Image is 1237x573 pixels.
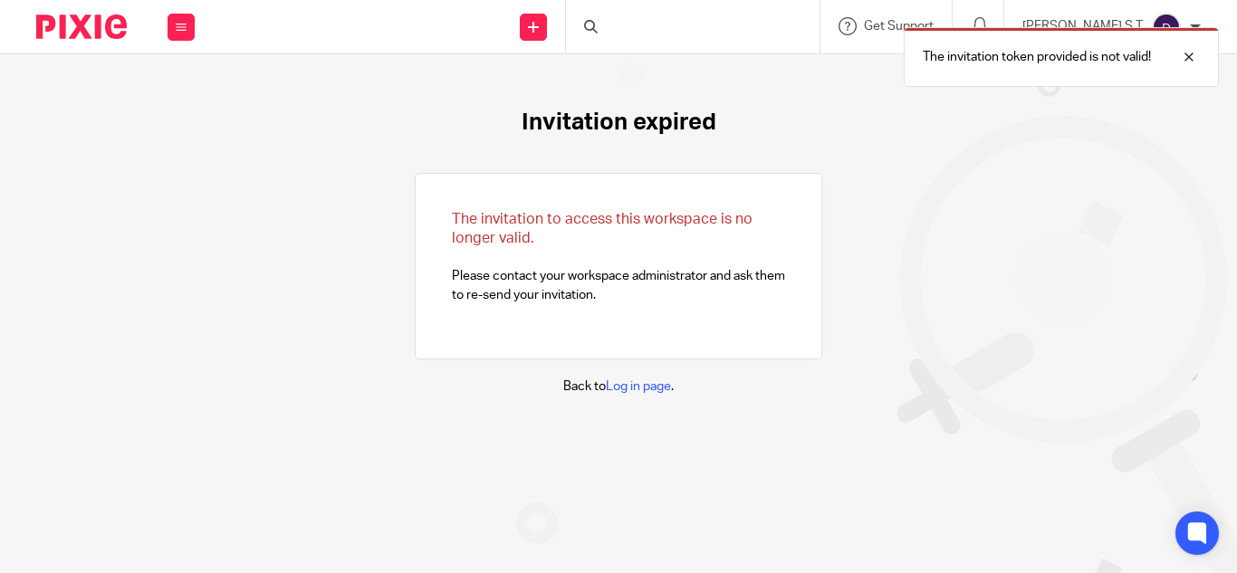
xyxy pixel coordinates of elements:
[452,212,753,245] span: The invitation to access this workspace is no longer valid.
[452,210,785,304] p: Please contact your workspace administrator and ask them to re-send your invitation.
[606,380,671,393] a: Log in page
[563,377,674,396] p: Back to .
[923,48,1151,66] p: The invitation token provided is not valid!
[522,109,716,137] h1: Invitation expired
[1152,13,1181,42] img: svg%3E
[36,14,127,39] img: Pixie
